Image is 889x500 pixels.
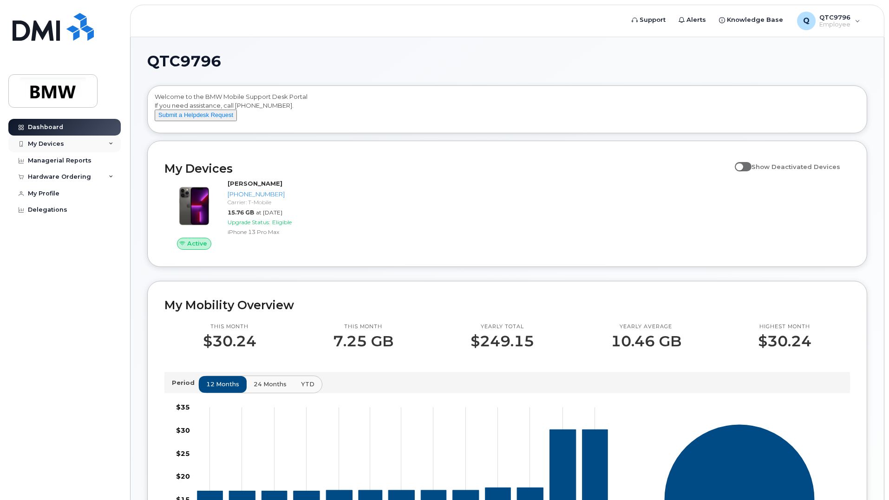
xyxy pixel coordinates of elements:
[172,184,216,228] img: image20231002-3703462-oworib.jpeg
[752,163,840,170] span: Show Deactivated Devices
[228,180,282,187] strong: [PERSON_NAME]
[203,323,256,331] p: This month
[758,323,811,331] p: Highest month
[333,333,393,350] p: 7.25 GB
[228,198,324,206] div: Carrier: T-Mobile
[155,92,860,130] div: Welcome to the BMW Mobile Support Desk Portal If you need assistance, call [PHONE_NUMBER].
[471,323,534,331] p: Yearly total
[301,380,314,389] span: YTD
[611,323,681,331] p: Yearly average
[471,333,534,350] p: $249.15
[735,158,742,165] input: Show Deactivated Devices
[176,449,190,457] tspan: $25
[164,298,850,312] h2: My Mobility Overview
[228,219,270,226] span: Upgrade Status:
[611,333,681,350] p: 10.46 GB
[164,179,327,250] a: Active[PERSON_NAME][PHONE_NUMBER]Carrier: T-Mobile15.76 GBat [DATE]Upgrade Status:EligibleiPhone ...
[203,333,256,350] p: $30.24
[849,460,882,493] iframe: Messenger Launcher
[256,209,282,216] span: at [DATE]
[254,380,287,389] span: 24 months
[272,219,292,226] span: Eligible
[228,228,324,236] div: iPhone 13 Pro Max
[758,333,811,350] p: $30.24
[176,472,190,481] tspan: $20
[187,239,207,248] span: Active
[228,209,254,216] span: 15.76 GB
[172,378,198,387] p: Period
[164,162,730,175] h2: My Devices
[333,323,393,331] p: This month
[155,110,237,121] button: Submit a Helpdesk Request
[176,426,190,434] tspan: $30
[155,111,237,118] a: Submit a Helpdesk Request
[176,403,190,411] tspan: $35
[147,54,221,68] span: QTC9796
[228,190,324,199] div: [PHONE_NUMBER]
